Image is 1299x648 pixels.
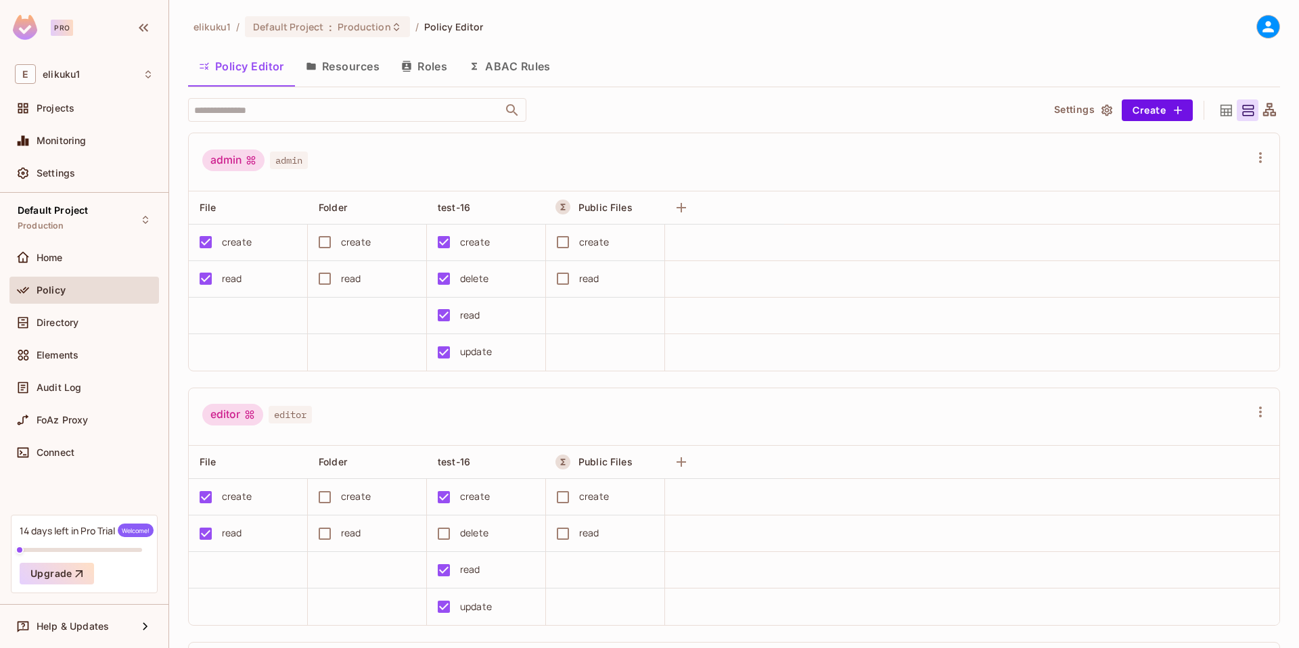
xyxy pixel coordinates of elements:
[460,562,480,577] div: read
[18,205,88,216] span: Default Project
[13,15,37,40] img: SReyMgAAAABJRU5ErkJggg==
[269,406,312,423] span: editor
[202,149,265,171] div: admin
[253,20,323,33] span: Default Project
[579,271,599,286] div: read
[37,415,89,425] span: FoAz Proxy
[37,447,74,458] span: Connect
[51,20,73,36] div: Pro
[202,404,263,425] div: editor
[458,49,562,83] button: ABAC Rules
[555,455,570,469] button: A Resource Set is a dynamically conditioned resource, defined by real-time criteria.
[460,235,490,250] div: create
[338,20,390,33] span: Production
[438,456,470,467] span: test-16
[37,317,78,328] span: Directory
[200,456,216,467] span: File
[37,103,74,114] span: Projects
[579,235,609,250] div: create
[37,168,75,179] span: Settings
[43,69,80,80] span: Workspace: elikuku1
[579,526,599,540] div: read
[341,271,361,286] div: read
[460,308,480,323] div: read
[295,49,390,83] button: Resources
[1049,99,1116,121] button: Settings
[328,22,333,32] span: :
[222,526,242,540] div: read
[193,20,231,33] span: the active workspace
[222,489,252,504] div: create
[37,621,109,632] span: Help & Updates
[1122,99,1193,121] button: Create
[18,221,64,231] span: Production
[578,456,633,467] span: Public Files
[37,135,87,146] span: Monitoring
[579,489,609,504] div: create
[460,526,488,540] div: delete
[341,489,371,504] div: create
[424,20,484,33] span: Policy Editor
[415,20,419,33] li: /
[390,49,458,83] button: Roles
[460,599,492,614] div: update
[37,350,78,361] span: Elements
[15,64,36,84] span: E
[578,202,633,213] span: Public Files
[222,235,252,250] div: create
[319,456,347,467] span: Folder
[236,20,240,33] li: /
[555,200,570,214] button: A Resource Set is a dynamically conditioned resource, defined by real-time criteria.
[460,271,488,286] div: delete
[270,152,308,169] span: admin
[319,202,347,213] span: Folder
[20,524,154,537] div: 14 days left in Pro Trial
[37,382,81,393] span: Audit Log
[460,489,490,504] div: create
[20,563,94,584] button: Upgrade
[200,202,216,213] span: File
[118,524,154,537] span: Welcome!
[37,252,63,263] span: Home
[37,285,66,296] span: Policy
[460,344,492,359] div: update
[438,202,470,213] span: test-16
[341,526,361,540] div: read
[503,101,522,120] button: Open
[222,271,242,286] div: read
[341,235,371,250] div: create
[188,49,295,83] button: Policy Editor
